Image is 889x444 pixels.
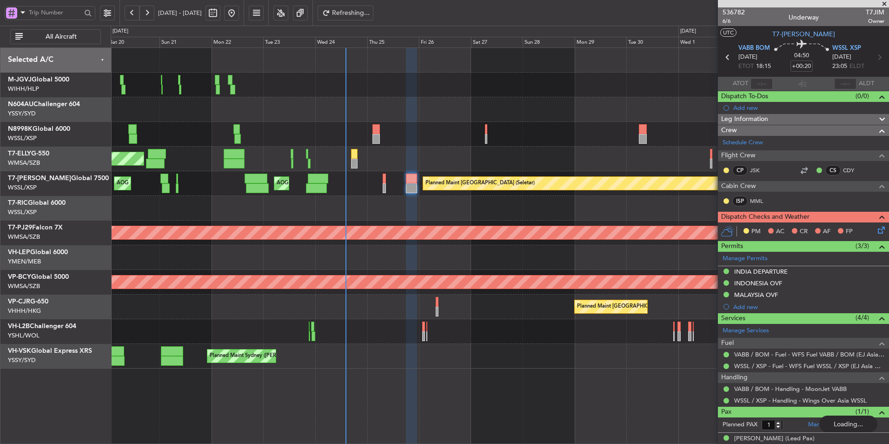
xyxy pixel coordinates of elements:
div: Wed 1 [678,37,730,48]
div: MALAYSIA OVF [734,291,778,299]
div: Wed 24 [315,37,367,48]
label: Planned PAX [723,420,757,430]
span: 6/6 [723,17,745,25]
span: VH-L2B [8,323,30,330]
span: All Aircraft [25,34,98,40]
span: 536782 [723,7,745,17]
a: WSSL / XSP - Fuel - WFS Fuel WSSL / XSP (EJ Asia Only) [734,362,884,370]
span: Owner [866,17,884,25]
span: 18:15 [756,62,771,71]
a: WMSA/SZB [8,282,40,290]
div: [PERSON_NAME] (Lead Pax) [734,434,815,444]
div: Fri 26 [419,37,471,48]
a: Manage Permits [723,254,768,263]
div: Sat 20 [108,37,160,48]
div: Tue 23 [263,37,315,48]
span: Handling [721,372,748,383]
div: Tue 30 [626,37,678,48]
span: T7-ELLY [8,150,31,157]
a: T7-RICGlobal 6000 [8,200,66,206]
div: ISP [732,196,748,206]
a: VH-L2BChallenger 604 [8,323,76,330]
span: Permits [721,241,743,252]
span: Refreshing... [332,10,370,16]
span: T7-PJ29 [8,224,32,231]
span: (0/0) [856,91,869,101]
span: Services [721,313,745,324]
span: Fuel [721,338,734,349]
span: T7JIM [866,7,884,17]
span: Leg Information [721,114,768,125]
span: VP-CJR [8,298,30,305]
span: T7-RIC [8,200,28,206]
span: AF [823,227,830,236]
span: VH-VSK [8,348,31,354]
div: Add new [733,104,884,112]
span: Flight Crew [721,150,756,161]
span: T7-[PERSON_NAME] [772,29,835,39]
div: Add new [733,303,884,311]
span: [DATE] - [DATE] [158,9,202,17]
a: VP-BCYGlobal 5000 [8,274,69,280]
button: UTC [720,28,736,37]
div: Sat 27 [471,37,523,48]
span: ALDT [859,79,874,88]
div: INDIA DEPARTURE [734,268,788,276]
a: T7-ELLYG-550 [8,150,49,157]
a: VH-VSKGlobal Express XRS [8,348,92,354]
span: WSSL XSP [832,44,861,53]
span: [DATE] [738,53,757,62]
a: N8998KGlobal 6000 [8,126,70,132]
span: Crew [721,125,737,136]
a: VHHH/HKG [8,307,41,315]
span: 04:50 [794,51,809,61]
button: All Aircraft [10,29,101,44]
a: MML [750,197,771,205]
div: Loading... [819,416,877,432]
a: YSSY/SYD [8,109,36,118]
div: Underway [789,13,819,22]
span: FP [846,227,853,236]
div: Planned Maint [GEOGRAPHIC_DATA] (Seletar) [425,176,535,190]
span: (1/1) [856,407,869,417]
span: N8998K [8,126,33,132]
span: 23:05 [832,62,847,71]
div: Sun 21 [159,37,212,48]
div: Thu 25 [367,37,419,48]
span: AC [776,227,784,236]
a: N604AUChallenger 604 [8,101,80,108]
span: Pax [721,407,731,417]
a: YSHL/WOL [8,331,40,340]
span: VH-LEP [8,249,30,256]
a: VABB / BOM - Handling - MoonJet VABB [734,385,847,393]
span: M-JGVJ [8,76,32,83]
span: VABB BOM [738,44,770,53]
a: WSSL/XSP [8,183,37,192]
a: T7-PJ29Falcon 7X [8,224,63,231]
a: CDY [843,166,864,175]
a: WSSL/XSP [8,134,37,142]
span: (4/4) [856,313,869,323]
a: WSSL / XSP - Handling - Wings Over Asia WSSL [734,397,867,404]
div: AOG Maint [GEOGRAPHIC_DATA] (Seletar) [117,176,219,190]
div: Planned Maint [GEOGRAPHIC_DATA] ([GEOGRAPHIC_DATA] Intl) [577,300,732,314]
div: Mon 29 [575,37,627,48]
span: T7-[PERSON_NAME] [8,175,71,182]
input: --:-- [750,78,773,89]
a: T7-[PERSON_NAME]Global 7500 [8,175,109,182]
span: (3/3) [856,241,869,251]
a: VABB / BOM - Fuel - WFS Fuel VABB / BOM (EJ Asia Only) [734,350,884,358]
div: CS [825,165,841,175]
a: WMSA/SZB [8,233,40,241]
span: VP-BCY [8,274,31,280]
a: YSSY/SYD [8,356,36,364]
div: Mon 22 [212,37,264,48]
input: Trip Number [29,6,81,20]
span: Dispatch Checks and Weather [721,212,809,222]
a: VH-LEPGlobal 6000 [8,249,68,256]
a: Manage Services [723,326,769,336]
span: PM [751,227,761,236]
div: [DATE] [680,27,696,35]
a: WSSL/XSP [8,208,37,216]
button: Refreshing... [318,6,373,20]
